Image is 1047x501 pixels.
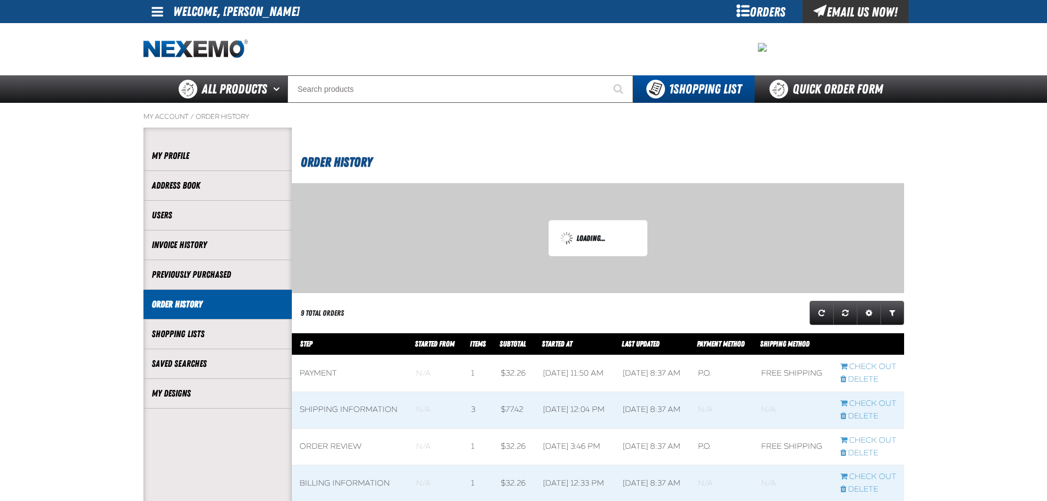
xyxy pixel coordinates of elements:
a: Shopping Lists [152,328,284,340]
td: 1 [463,355,494,392]
a: Order History [152,298,284,311]
td: [DATE] 8:37 AM [615,392,690,428]
td: Blank [754,392,833,428]
td: [DATE] 8:37 AM [615,355,690,392]
a: Reset grid action [833,301,857,325]
a: Started At [542,339,572,348]
td: Free Shipping [754,428,833,465]
button: Open All Products pages [269,75,287,103]
a: Continue checkout started from [840,399,896,409]
td: [DATE] 8:37 AM [615,428,690,465]
td: [DATE] 11:50 AM [535,355,615,392]
div: 9 Total Orders [301,308,344,318]
button: Start Searching [606,75,633,103]
a: Payment Method [697,339,745,348]
span: Order History [301,155,372,170]
a: Delete checkout started from [840,485,896,495]
div: Order Review [300,442,401,452]
a: Last Updated [622,339,660,348]
td: [DATE] 3:46 PM [535,428,615,465]
a: Invoice History [152,239,284,251]
td: Blank [408,428,463,465]
a: Order History [196,112,249,121]
a: Previously Purchased [152,268,284,281]
div: Loading... [560,232,636,245]
a: Continue checkout started from [840,472,896,482]
a: Home [143,40,248,59]
div: Shipping Information [300,405,401,415]
span: / [190,112,194,121]
strong: 1 [669,81,673,97]
td: Blank [690,392,754,428]
td: Free Shipping [754,355,833,392]
span: Items [470,339,486,348]
span: All Products [202,79,267,99]
a: Users [152,209,284,222]
td: Blank [408,355,463,392]
td: Blank [408,392,463,428]
img: Nexemo logo [143,40,248,59]
span: Started From [415,339,455,348]
a: Refresh grid action [810,301,834,325]
button: You have 1 Shopping List. Open to view details [633,75,755,103]
a: Continue checkout started from [840,436,896,446]
a: Subtotal [500,339,526,348]
td: P.O. [690,428,754,465]
td: 1 [463,428,494,465]
a: Quick Order Form [755,75,904,103]
a: Delete checkout started from [840,448,896,459]
td: $32.26 [493,428,535,465]
td: P.O. [690,355,754,392]
a: Expand or Collapse Grid Filters [880,301,904,325]
a: Address Book [152,179,284,192]
a: Continue checkout started from [840,362,896,372]
th: Row actions [833,333,904,355]
a: Delete checkout started from [840,375,896,385]
a: My Designs [152,387,284,400]
td: [DATE] 12:04 PM [535,392,615,428]
div: Billing Information [300,478,401,489]
span: Step [300,339,312,348]
td: $32.26 [493,355,535,392]
a: Delete checkout started from [840,411,896,422]
a: Saved Searches [152,357,284,370]
img: 30f62db305f4ced946dbffb2f45f5249.jpeg [758,43,767,52]
input: Search [287,75,633,103]
a: My Account [143,112,189,121]
span: Shipping Method [760,339,810,348]
td: 3 [463,392,494,428]
a: Expand or Collapse Grid Settings [857,301,881,325]
nav: Breadcrumbs [143,112,904,121]
a: My Profile [152,150,284,162]
div: Payment [300,368,401,379]
td: $77.42 [493,392,535,428]
span: Shopping List [669,81,741,97]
